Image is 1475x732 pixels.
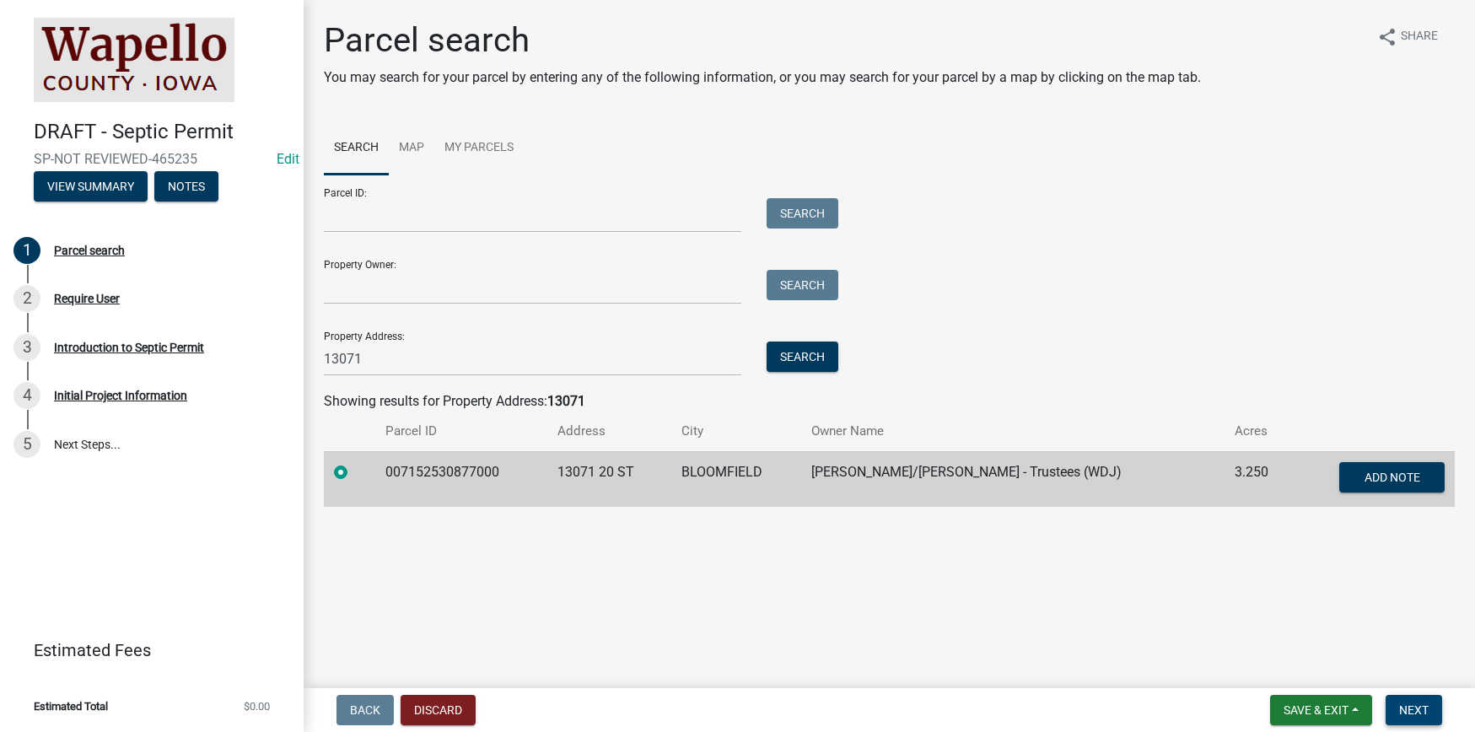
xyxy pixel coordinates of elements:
wm-modal-confirm: Edit Application Number [277,151,299,167]
button: Next [1386,695,1442,725]
button: Discard [401,695,476,725]
button: Search [767,270,838,300]
h1: Parcel search [324,20,1201,61]
td: BLOOMFIELD [671,451,801,507]
h4: DRAFT - Septic Permit [34,120,290,144]
button: Add Note [1339,462,1445,492]
div: 1 [13,237,40,264]
div: 4 [13,382,40,409]
th: City [671,412,801,451]
strong: 13071 [547,393,585,409]
button: Search [767,342,838,372]
img: Wapello County, Iowa [34,18,234,102]
div: Parcel search [54,245,125,256]
a: Search [324,121,389,175]
span: Add Note [1364,470,1419,483]
div: 5 [13,431,40,458]
div: Showing results for Property Address: [324,391,1455,412]
button: shareShare [1364,20,1451,53]
td: [PERSON_NAME]/[PERSON_NAME] - Trustees (WDJ) [801,451,1225,507]
a: Edit [277,151,299,167]
button: Save & Exit [1270,695,1372,725]
div: Initial Project Information [54,390,187,401]
a: Map [389,121,434,175]
td: 007152530877000 [375,451,547,507]
p: You may search for your parcel by entering any of the following information, or you may search fo... [324,67,1201,88]
span: Save & Exit [1284,703,1348,717]
a: My Parcels [434,121,524,175]
i: share [1377,27,1397,47]
span: Estimated Total [34,701,108,712]
a: Estimated Fees [13,633,277,667]
th: Address [547,412,671,451]
wm-modal-confirm: Summary [34,180,148,194]
button: Notes [154,171,218,202]
th: Owner Name [801,412,1225,451]
button: Back [336,695,394,725]
span: SP-NOT REVIEWED-465235 [34,151,270,167]
th: Acres [1225,412,1294,451]
span: Share [1401,27,1438,47]
span: Back [350,703,380,717]
button: View Summary [34,171,148,202]
wm-modal-confirm: Notes [154,180,218,194]
td: 3.250 [1225,451,1294,507]
div: Require User [54,293,120,304]
span: Next [1399,703,1429,717]
th: Parcel ID [375,412,547,451]
button: Search [767,198,838,229]
div: Introduction to Septic Permit [54,342,204,353]
span: $0.00 [244,701,270,712]
div: 2 [13,285,40,312]
td: 13071 20 ST [547,451,671,507]
div: 3 [13,334,40,361]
